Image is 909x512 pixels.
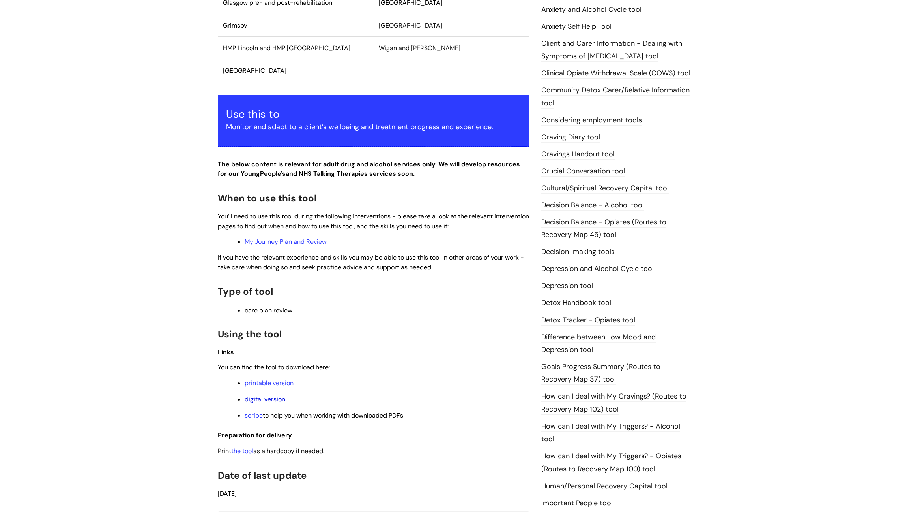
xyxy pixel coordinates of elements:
span: Date of last update [218,469,307,482]
a: Cravings Handout tool [541,149,615,160]
span: You can find the tool to download here: [218,363,330,371]
span: care plan review [245,306,292,314]
strong: People's [260,169,286,178]
a: How can I deal with My Triggers? - Opiates (Routes to Recovery Map 100) tool [541,451,681,474]
a: How can I deal with My Cravings? (Routes to Recovery Map 102) tool [541,392,686,414]
a: Important People tool [541,498,613,508]
a: Depression and Alcohol Cycle tool [541,264,654,274]
a: Anxiety Self Help Tool [541,22,612,32]
span: You’ll need to use this tool during the following interventions - please take a look at the relev... [218,212,529,230]
span: Links [218,348,234,356]
a: Client and Carer Information - Dealing with Symptoms of [MEDICAL_DATA] tool [541,39,682,62]
a: the tool [231,447,253,455]
a: Cultural/Spiritual Recovery Capital tool [541,183,669,194]
span: Preparation for delivery [218,431,292,439]
span: Wigan and [PERSON_NAME] [379,44,460,52]
a: Community Detox Carer/Relative Information tool [541,85,690,108]
span: HMP Lincoln and HMP [GEOGRAPHIC_DATA] [223,44,350,52]
a: Detox Tracker - Opiates tool [541,315,635,326]
a: Crucial Conversation tool [541,166,625,177]
a: Decision Balance - Opiates (Routes to Recovery Map 45) tool [541,217,666,240]
a: Anxiety and Alcohol Cycle tool [541,5,642,15]
a: My Journey Plan and Review [245,237,327,246]
span: [DATE] [218,489,237,498]
a: Depression tool [541,281,593,291]
span: When to use this tool [218,192,316,204]
span: to help you when working with downloaded PDFs [245,411,403,420]
span: Grimsby [223,21,247,30]
a: How can I deal with My Triggers? - Alcohol tool [541,422,680,444]
a: Human/Personal Recovery Capital tool [541,481,668,491]
a: Clinical Opiate Withdrawal Scale (COWS) tool [541,68,690,79]
a: Detox Handbook tool [541,298,611,308]
a: Considering employment tools [541,115,642,126]
a: Decision-making tools [541,247,615,257]
span: [GEOGRAPHIC_DATA] [223,66,286,75]
a: scribe [245,411,263,420]
span: If you have the relevant experience and skills you may be able to use this tool in other areas of... [218,253,524,271]
h3: Use this to [226,108,521,120]
span: Using the tool [218,328,282,340]
span: Print as a hardcopy if needed. [218,447,324,455]
a: Goals Progress Summary (Routes to Recovery Map 37) tool [541,362,660,385]
p: Monitor and adapt to a client’s wellbeing and treatment progress and experience. [226,120,521,133]
a: Craving Diary tool [541,132,600,143]
span: Type of tool [218,285,273,297]
a: digital version [245,395,285,403]
a: printable version [245,379,294,387]
span: [GEOGRAPHIC_DATA] [379,21,442,30]
a: Difference between Low Mood and Depression tool [541,332,656,355]
a: Decision Balance - Alcohol tool [541,200,644,211]
strong: The below content is relevant for adult drug and alcohol services only. We will develop resources... [218,160,520,178]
